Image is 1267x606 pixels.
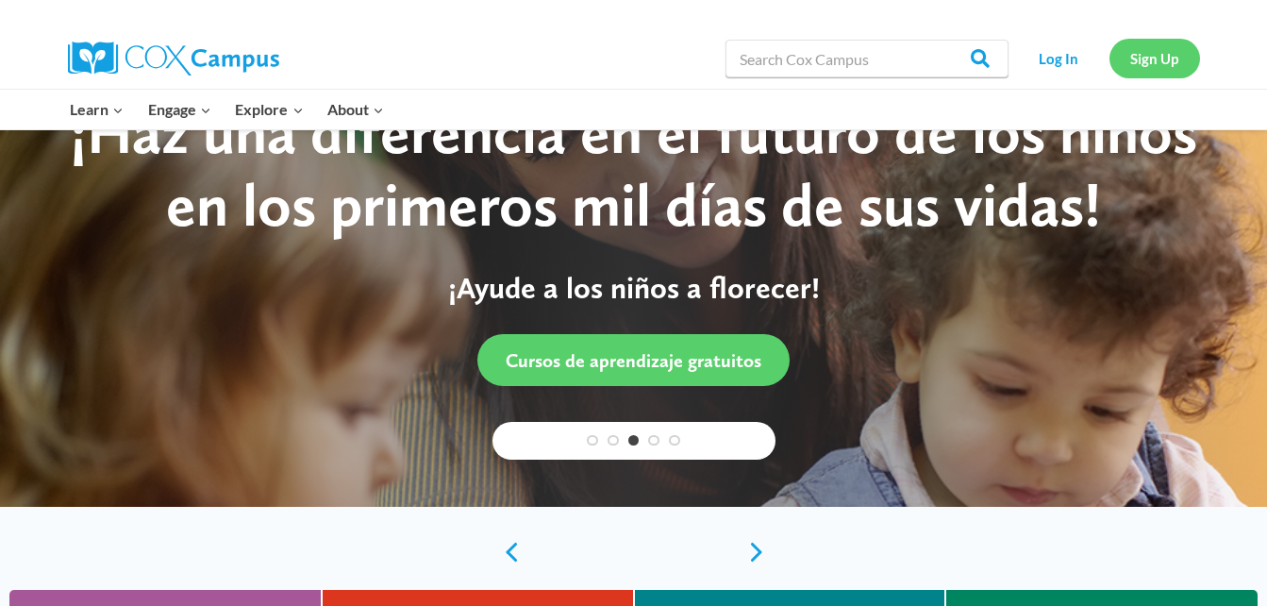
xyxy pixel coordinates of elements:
a: next [747,541,775,564]
a: Cursos de aprendizaje gratuitos [477,334,790,386]
a: Sign Up [1109,39,1200,77]
a: 2 [608,435,619,446]
a: 4 [648,435,659,446]
a: 3 [628,435,640,446]
a: Log In [1018,39,1100,77]
p: ¡Ayude a los niños a florecer! [44,270,1224,306]
button: Child menu of Engage [136,90,224,129]
img: Cox Campus [68,42,279,76]
button: Child menu of About [315,90,396,129]
a: 5 [669,435,680,446]
div: content slider buttons [492,533,775,571]
a: previous [492,541,521,564]
span: Cursos de aprendizaje gratuitos [506,349,761,372]
button: Child menu of Explore [224,90,316,129]
nav: Secondary Navigation [1018,39,1200,77]
input: Search Cox Campus [725,40,1009,77]
nav: Primary Navigation [58,90,396,129]
button: Child menu of Learn [58,90,137,129]
a: 1 [587,435,598,446]
div: ¡Haz una diferencia en el futuro de los niños en los primeros mil días de sus vidas! [44,96,1224,242]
